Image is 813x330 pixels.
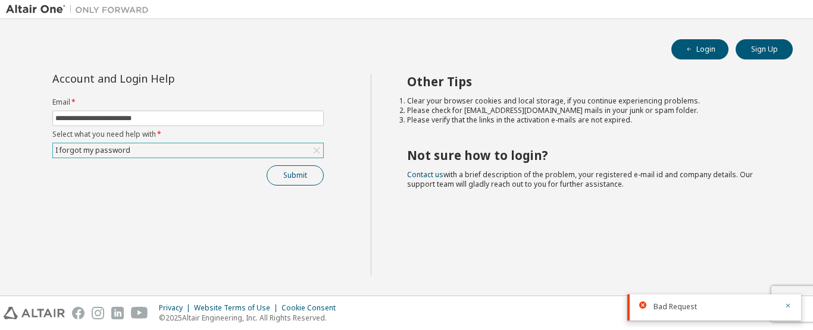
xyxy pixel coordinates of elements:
[407,115,772,125] li: Please verify that the links in the activation e-mails are not expired.
[53,143,323,158] div: I forgot my password
[131,307,148,319] img: youtube.svg
[6,4,155,15] img: Altair One
[52,98,324,107] label: Email
[407,147,772,163] h2: Not sure how to login?
[736,39,793,59] button: Sign Up
[194,303,282,313] div: Website Terms of Use
[282,303,343,313] div: Cookie Consent
[653,302,697,312] span: Bad Request
[407,74,772,89] h2: Other Tips
[407,96,772,106] li: Clear your browser cookies and local storage, if you continue experiencing problems.
[159,303,194,313] div: Privacy
[159,313,343,323] p: © 2025 Altair Engineering, Inc. All Rights Reserved.
[407,106,772,115] li: Please check for [EMAIL_ADDRESS][DOMAIN_NAME] mails in your junk or spam folder.
[92,307,104,319] img: instagram.svg
[52,130,324,139] label: Select what you need help with
[72,307,85,319] img: facebook.svg
[267,165,324,186] button: Submit
[671,39,728,59] button: Login
[407,169,753,189] span: with a brief description of the problem, your registered e-mail id and company details. Our suppo...
[111,307,124,319] img: linkedin.svg
[4,307,65,319] img: altair_logo.svg
[54,144,132,157] div: I forgot my password
[52,74,270,83] div: Account and Login Help
[407,169,443,180] a: Contact us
